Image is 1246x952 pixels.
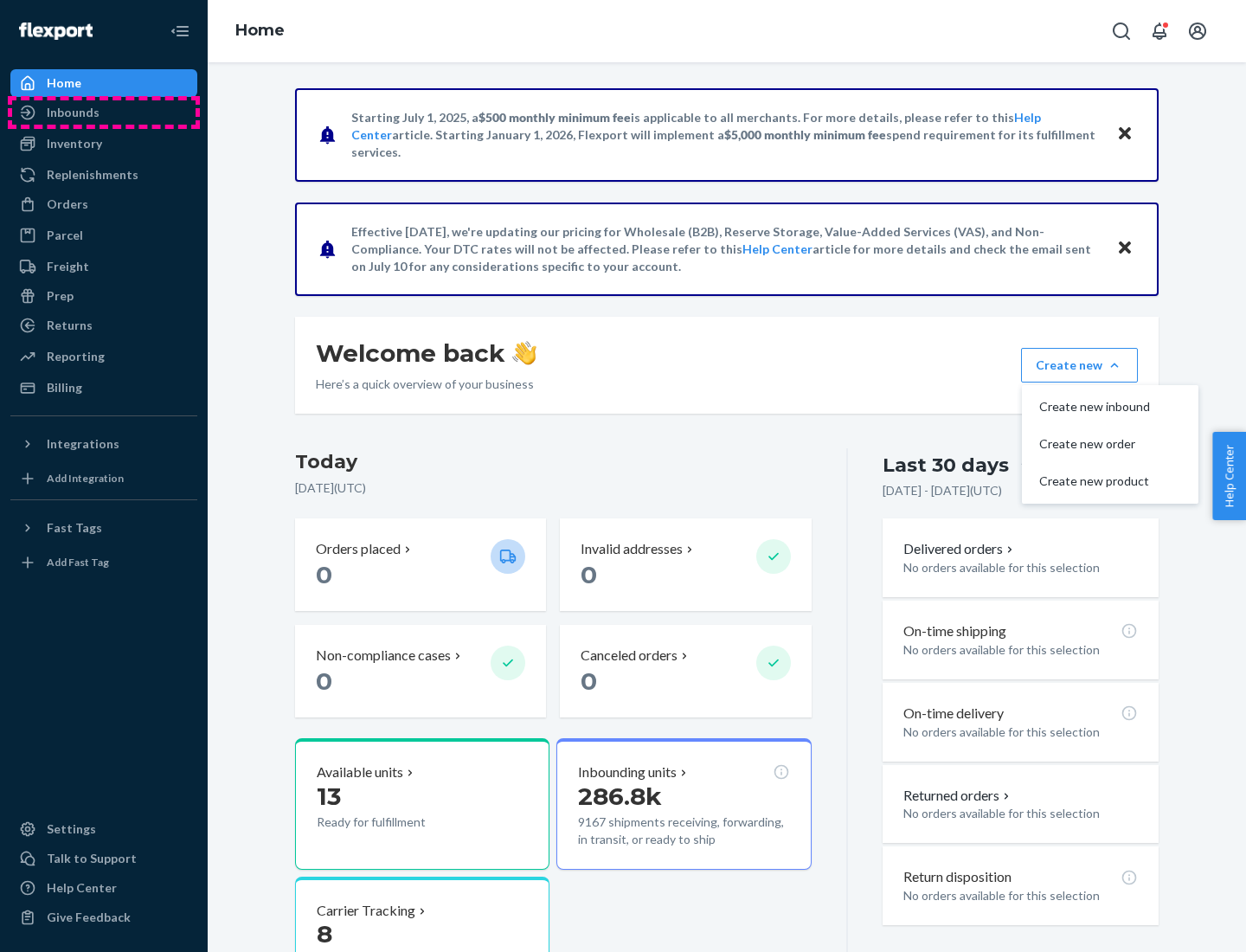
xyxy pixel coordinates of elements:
[581,560,597,589] span: 0
[883,482,1002,499] p: [DATE] - [DATE] ( UTC )
[47,166,138,183] div: Replenishments
[903,641,1138,659] p: No orders available for this selection
[295,448,812,476] h3: Today
[578,814,789,848] p: 9167 shipments receiving, forwarding, in transit, or ready to ship
[903,724,1138,741] p: No orders available for this selection
[10,222,197,249] a: Parcel
[10,874,197,902] a: Help Center
[581,539,683,559] p: Invalid addresses
[47,287,74,305] div: Prep
[742,241,812,256] a: Help Center
[47,471,124,486] div: Add Integration
[317,814,477,831] p: Ready for fulfillment
[556,738,811,870] button: Inbounding units286.8k9167 shipments receiving, forwarding, in transit, or ready to ship
[560,518,811,611] button: Invalid addresses 0
[903,621,1006,641] p: On-time shipping
[47,227,83,244] div: Parcel
[317,762,403,782] p: Available units
[47,74,81,92] div: Home
[47,104,100,121] div: Inbounds
[47,555,109,569] div: Add Fast Tag
[317,901,415,921] p: Carrier Tracking
[317,919,332,949] span: 8
[478,110,631,125] span: $500 monthly minimum fee
[351,223,1100,275] p: Effective [DATE], we're updating our pricing for Wholesale (B2B), Reserve Storage, Value-Added Se...
[351,109,1100,161] p: Starting July 1, 2025, a is applicable to all merchants. For more details, please refer to this a...
[47,317,93,334] div: Returns
[47,909,131,926] div: Give Feedback
[10,282,197,310] a: Prep
[1039,475,1150,487] span: Create new product
[1142,14,1177,48] button: Open notifications
[47,519,102,537] div: Fast Tags
[560,625,811,717] button: Canceled orders 0
[512,341,536,365] img: hand-wave emoji
[903,559,1138,576] p: No orders available for this selection
[10,430,197,458] button: Integrations
[1039,438,1150,450] span: Create new order
[10,904,197,931] button: Give Feedback
[1212,432,1246,520] button: Help Center
[1025,389,1195,426] button: Create new inbound
[295,479,812,497] p: [DATE] ( UTC )
[47,135,102,152] div: Inventory
[1104,14,1139,48] button: Open Search Box
[10,815,197,843] a: Settings
[10,253,197,280] a: Freight
[581,646,678,666] p: Canceled orders
[578,782,662,811] span: 286.8k
[10,69,197,97] a: Home
[295,625,546,717] button: Non-compliance cases 0
[10,549,197,576] a: Add Fast Tag
[1025,426,1195,463] button: Create new order
[47,196,88,213] div: Orders
[10,99,197,126] a: Inbounds
[10,130,197,158] a: Inventory
[903,704,1004,724] p: On-time delivery
[47,850,137,867] div: Talk to Support
[47,435,119,453] div: Integrations
[317,782,341,811] span: 13
[47,820,96,838] div: Settings
[47,379,82,396] div: Billing
[235,21,285,40] a: Home
[903,867,1012,887] p: Return disposition
[10,190,197,218] a: Orders
[316,376,536,393] p: Here’s a quick overview of your business
[222,6,299,56] ol: breadcrumbs
[47,348,105,365] div: Reporting
[10,845,197,872] a: Talk to Support
[10,161,197,189] a: Replenishments
[295,738,549,870] button: Available units13Ready for fulfillment
[316,646,451,666] p: Non-compliance cases
[10,374,197,402] a: Billing
[1025,463,1195,500] button: Create new product
[10,514,197,542] button: Fast Tags
[581,666,597,696] span: 0
[47,879,117,897] div: Help Center
[316,560,332,589] span: 0
[19,23,93,40] img: Flexport logo
[1021,348,1138,383] button: Create newCreate new inboundCreate new orderCreate new product
[47,258,89,275] div: Freight
[163,14,197,48] button: Close Navigation
[1114,236,1136,261] button: Close
[10,343,197,370] a: Reporting
[578,762,677,782] p: Inbounding units
[316,539,401,559] p: Orders placed
[903,786,1013,806] button: Returned orders
[1180,14,1215,48] button: Open account menu
[724,127,886,142] span: $5,000 monthly minimum fee
[903,887,1138,904] p: No orders available for this selection
[316,338,536,369] h1: Welcome back
[1039,401,1150,413] span: Create new inbound
[903,805,1138,822] p: No orders available for this selection
[10,465,197,492] a: Add Integration
[1114,122,1136,147] button: Close
[295,518,546,611] button: Orders placed 0
[903,539,1017,559] button: Delivered orders
[316,666,332,696] span: 0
